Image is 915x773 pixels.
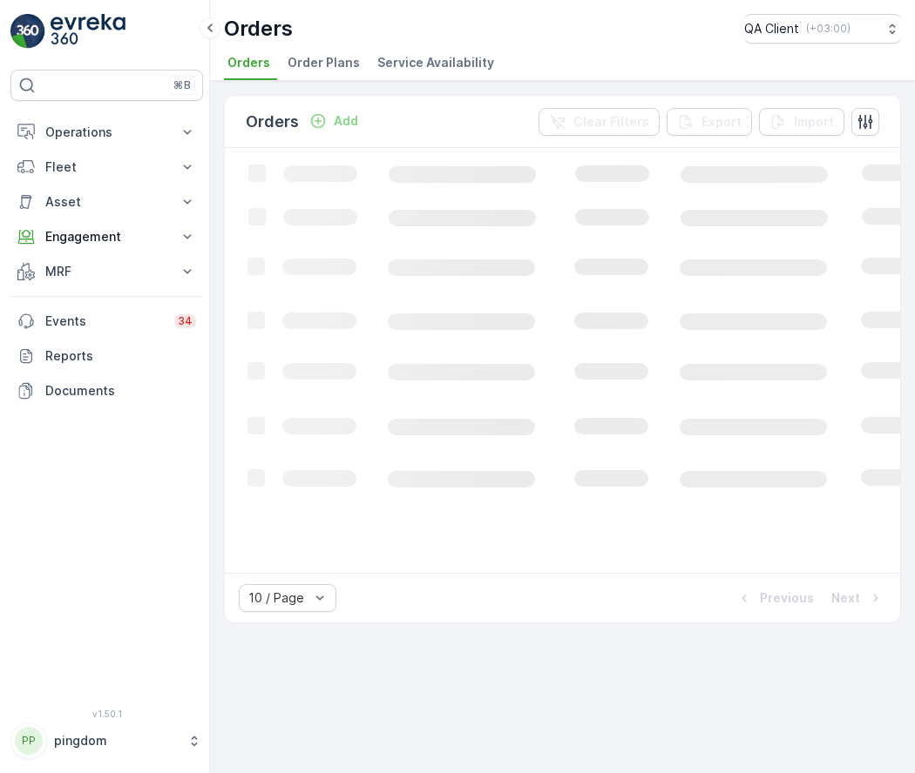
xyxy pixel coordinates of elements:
button: Previous [734,588,816,608]
span: Orders [227,54,270,71]
span: v 1.50.1 [10,709,203,719]
p: Clear Filters [573,113,649,131]
p: Documents [45,382,196,400]
p: Fleet [45,158,168,176]
p: Previous [760,589,814,607]
button: MRF [10,254,203,289]
button: Operations [10,115,203,150]
p: pingdom [54,732,179,749]
p: 34 [178,314,193,328]
p: Asset [45,193,168,211]
button: Clear Filters [539,108,660,136]
button: Add [302,111,365,131]
div: PP [15,727,43,755]
p: QA Client [744,20,799,37]
button: Import [759,108,844,136]
p: Next [831,589,860,607]
button: Export [667,108,752,136]
p: Reports [45,347,196,365]
p: ⌘B [173,78,191,92]
p: MRF [45,263,168,280]
button: PPpingdom [10,723,203,759]
span: Service Availability [377,54,494,71]
p: Orders [246,110,299,134]
button: Asset [10,185,203,219]
button: Next [830,588,886,608]
p: Add [334,112,358,130]
p: Engagement [45,228,168,245]
img: logo_light-DOdMpM7g.png [51,14,125,49]
p: Import [794,113,834,131]
button: Fleet [10,150,203,185]
a: Events34 [10,304,203,339]
a: Documents [10,373,203,408]
p: ( +03:00 ) [806,22,851,36]
button: QA Client(+03:00) [744,14,901,44]
img: logo [10,14,45,49]
p: Orders [224,15,293,43]
button: Engagement [10,219,203,254]
a: Reports [10,339,203,373]
p: Events [45,313,164,330]
p: Operations [45,124,168,141]
span: Order Plans [288,54,360,71]
p: Export [701,113,742,131]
